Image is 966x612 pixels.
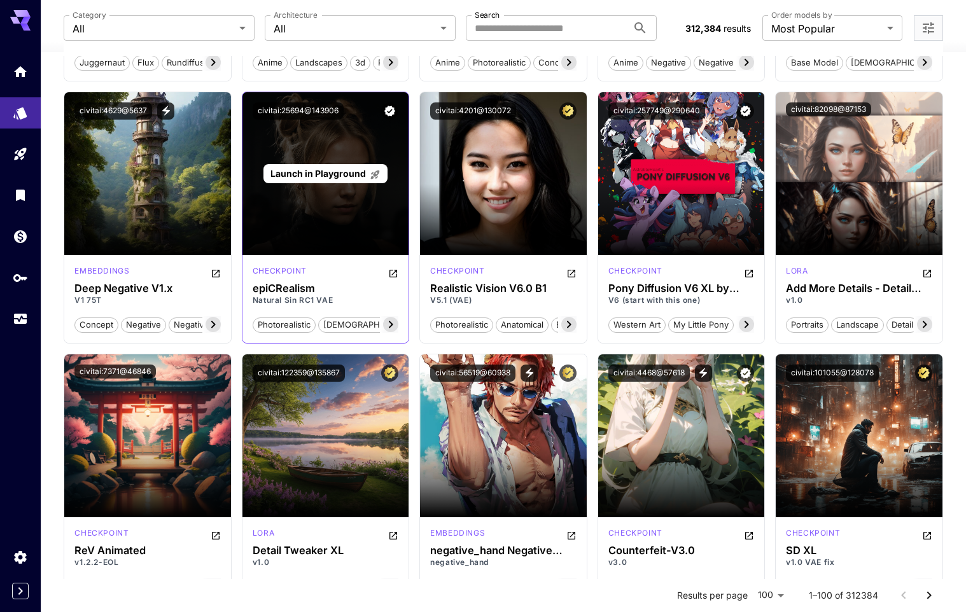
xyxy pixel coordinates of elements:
button: base model [551,316,608,333]
label: Order models by [771,10,832,20]
span: flux [133,57,158,69]
p: V6 (start with this one) [608,295,754,306]
p: V5.1 (VAE) [430,295,576,306]
button: Open in CivitAI [211,527,221,543]
p: embeddings [430,527,485,539]
span: photorealistic [374,57,435,69]
button: civitai:4201@130072 [430,102,516,120]
button: flux [132,54,159,71]
div: SD 1.5 [430,265,484,281]
button: anime [253,54,288,71]
button: Certified Model – Vetted for best performance and includes a commercial license. [381,365,398,382]
button: civitai:7371@46846 [74,365,156,379]
button: concept [533,54,577,71]
label: Category [73,10,106,20]
button: civitai:56519@60938 [430,365,515,382]
button: anime [608,54,643,71]
button: civitai:4629@5637 [74,102,152,120]
span: results [724,23,751,34]
span: 312,384 [685,23,721,34]
button: civitai:257749@290640 [608,102,705,120]
div: SD 1.5 [786,265,808,281]
span: portraits [787,319,828,331]
button: negative embedding [169,316,261,333]
span: photorealistic [253,319,315,331]
button: Certified Model – Vetted for best performance and includes a commercial license. [559,365,577,382]
button: photorealistic [373,54,436,71]
button: juggernaut [74,54,130,71]
h3: Detail Tweaker XL [253,545,398,557]
span: 3d [351,57,370,69]
p: Natural Sin RC1 VAE [253,295,398,306]
span: Launch in Playground [270,168,366,179]
div: Expand sidebar [12,583,29,599]
p: v1.2.2-EOL [74,557,220,568]
span: base model [552,319,608,331]
span: landscape [832,319,883,331]
button: Open in CivitAI [211,265,221,281]
div: Playground [13,146,28,162]
p: v1.0 [253,557,398,568]
p: v3.0 [608,557,754,568]
label: Search [475,10,500,20]
button: View trigger words [521,365,538,382]
h3: ReV Animated [74,545,220,557]
button: portraits [786,316,829,333]
span: concept [534,57,577,69]
p: checkpoint [608,265,662,277]
button: base model [786,54,843,71]
div: Settings [13,549,28,565]
button: civitai:122359@135867 [253,365,345,382]
span: anime [609,57,643,69]
span: photorealistic [468,57,530,69]
span: concept [75,319,118,331]
label: Architecture [274,10,317,20]
span: negative [647,57,690,69]
button: Open in CivitAI [922,265,932,281]
p: embeddings [74,265,129,277]
h3: Add More Details - Detail Enhancer / Tweaker (细节调整) LoRA [786,282,932,295]
button: Verified working [737,102,754,120]
button: detail [886,316,918,333]
button: [DEMOGRAPHIC_DATA] [318,316,421,333]
div: Pony Diffusion V6 XL by PurpleSmart [608,282,754,295]
h3: epiCRealism [253,282,398,295]
button: Open in CivitAI [388,527,398,543]
span: rundiffusion [162,57,221,69]
iframe: Chat Widget [902,551,966,612]
button: View trigger words [157,102,174,120]
span: negative embedding [169,319,260,331]
button: civitai:25694@143906 [253,102,344,120]
button: civitai:4468@57618 [608,365,690,382]
button: landscape [831,316,884,333]
button: 3d [350,54,370,71]
div: Pony [608,265,662,281]
span: negative [122,319,165,331]
button: Open in CivitAI [744,527,754,543]
div: Models [13,101,28,117]
button: Verified working [381,102,398,120]
span: anime [253,57,287,69]
p: Results per page [677,589,748,602]
button: negative [121,316,166,333]
button: Open in CivitAI [922,527,932,543]
span: anatomical [496,319,548,331]
p: v1.0 VAE fix [786,557,932,568]
div: API Keys [13,270,28,286]
span: my little pony [669,319,733,331]
button: photorealistic [430,316,493,333]
h3: Deep Negative V1.x [74,282,220,295]
div: SD XL [786,545,932,557]
div: Home [13,64,28,80]
h3: negative_hand Negative Embedding [430,545,576,557]
button: civitai:101055@128078 [786,365,879,382]
div: SD 1.5 [608,527,662,543]
span: photorealistic [431,319,493,331]
p: checkpoint [430,265,484,277]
